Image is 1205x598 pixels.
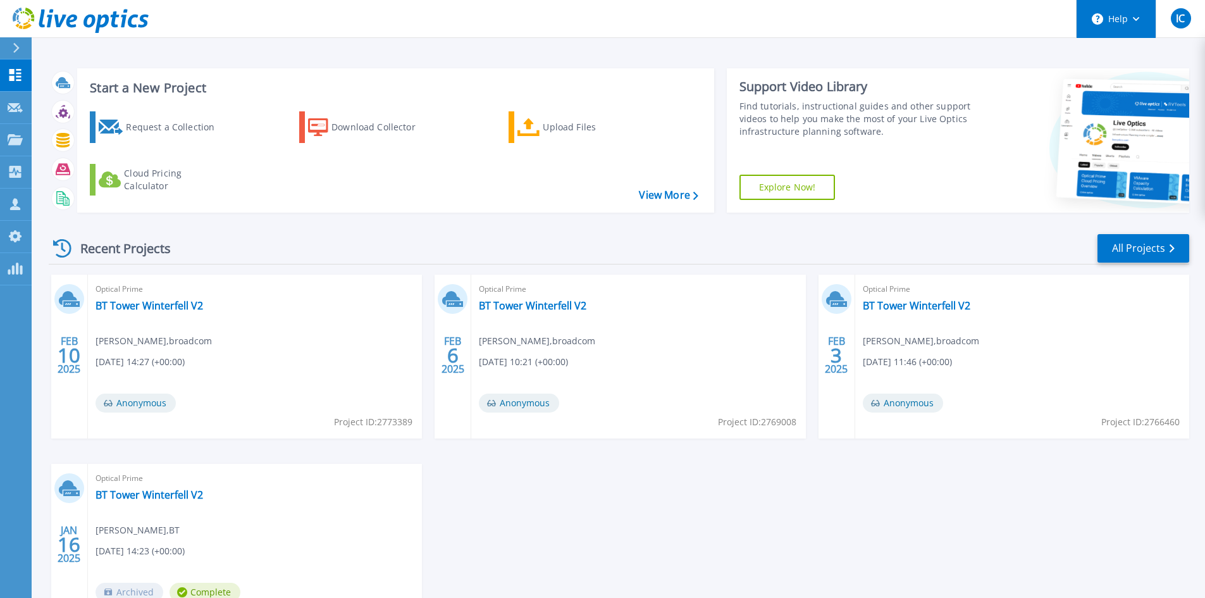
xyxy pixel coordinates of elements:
[509,111,650,143] a: Upload Files
[96,471,414,485] span: Optical Prime
[126,115,227,140] div: Request a Collection
[863,355,952,369] span: [DATE] 11:46 (+00:00)
[1176,13,1185,23] span: IC
[739,78,975,95] div: Support Video Library
[863,299,970,312] a: BT Tower Winterfell V2
[718,415,796,429] span: Project ID: 2769008
[543,115,644,140] div: Upload Files
[58,539,80,550] span: 16
[96,394,176,413] span: Anonymous
[96,334,212,348] span: [PERSON_NAME] , broadcom
[96,544,185,558] span: [DATE] 14:23 (+00:00)
[58,350,80,361] span: 10
[739,100,975,138] div: Find tutorials, instructional guides and other support videos to help you make the most of your L...
[479,299,586,312] a: BT Tower Winterfell V2
[441,332,465,378] div: FEB 2025
[739,175,836,200] a: Explore Now!
[96,282,414,296] span: Optical Prime
[96,489,203,501] a: BT Tower Winterfell V2
[863,334,979,348] span: [PERSON_NAME] , broadcom
[90,164,231,196] a: Cloud Pricing Calculator
[831,350,842,361] span: 3
[90,111,231,143] a: Request a Collection
[124,167,225,192] div: Cloud Pricing Calculator
[479,334,595,348] span: [PERSON_NAME] , broadcom
[1097,234,1189,263] a: All Projects
[863,394,943,413] span: Anonymous
[331,115,433,140] div: Download Collector
[1101,415,1180,429] span: Project ID: 2766460
[96,299,203,312] a: BT Tower Winterfell V2
[479,394,559,413] span: Anonymous
[639,189,698,201] a: View More
[57,332,81,378] div: FEB 2025
[96,523,180,537] span: [PERSON_NAME] , BT
[299,111,440,143] a: Download Collector
[863,282,1182,296] span: Optical Prime
[90,81,698,95] h3: Start a New Project
[479,355,568,369] span: [DATE] 10:21 (+00:00)
[824,332,848,378] div: FEB 2025
[49,233,188,264] div: Recent Projects
[479,282,798,296] span: Optical Prime
[96,355,185,369] span: [DATE] 14:27 (+00:00)
[57,521,81,568] div: JAN 2025
[334,415,412,429] span: Project ID: 2773389
[447,350,459,361] span: 6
